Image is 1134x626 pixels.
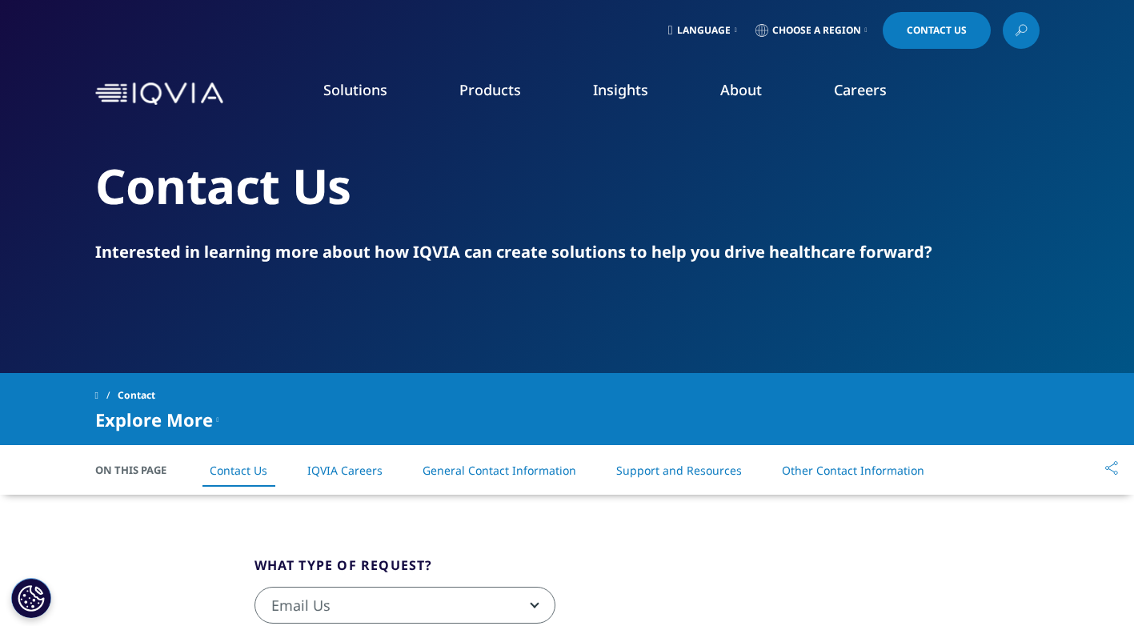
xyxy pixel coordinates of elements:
[720,80,762,99] a: About
[11,578,51,618] button: Cookies Settings
[118,381,155,410] span: Contact
[883,12,991,49] a: Contact Us
[95,241,1040,263] div: Interested in learning more about how IQVIA can create solutions to help you drive healthcare for...
[423,463,576,478] a: General Contact Information
[230,56,1040,131] nav: Primary
[254,556,433,587] legend: What type of request?
[772,24,861,37] span: Choose a Region
[677,24,731,37] span: Language
[254,587,555,624] span: Email Us
[834,80,887,99] a: Careers
[459,80,521,99] a: Products
[593,80,648,99] a: Insights
[616,463,742,478] a: Support and Resources
[95,410,213,429] span: Explore More
[95,156,1040,216] h2: Contact Us
[307,463,383,478] a: IQVIA Careers
[95,462,183,478] span: On This Page
[210,463,267,478] a: Contact Us
[782,463,924,478] a: Other Contact Information
[907,26,967,35] span: Contact Us
[255,588,555,624] span: Email Us
[95,82,223,106] img: IQVIA Healthcare Information Technology and Pharma Clinical Research Company
[323,80,387,99] a: Solutions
